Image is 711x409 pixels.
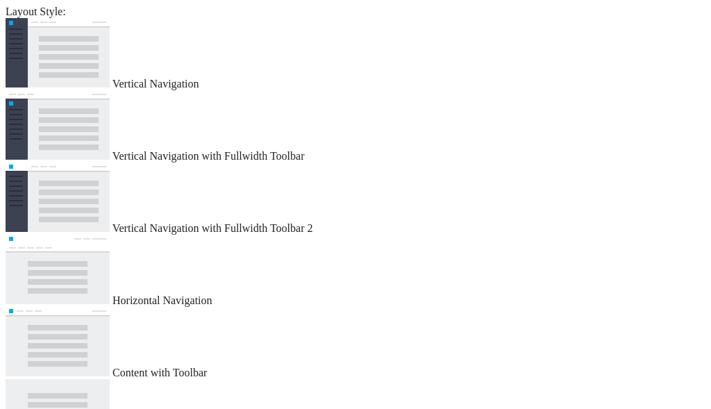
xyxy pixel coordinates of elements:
img: vertical-nav.jpg [6,18,110,87]
div: Layout Style: [6,6,705,18]
span: Vertical Navigation with Fullwidth Toolbar [112,150,305,162]
span: Vertical Navigation [112,78,199,90]
img: vertical-nav-with-full-toolbar-2.jpg [6,162,110,232]
md-radio-button: Horizontal Navigation [6,235,705,307]
span: Horizontal Navigation [112,294,212,306]
img: content-with-toolbar.jpg [6,307,110,376]
span: Content with Toolbar [112,367,207,378]
span: Vertical Navigation with Fullwidth Toolbar 2 [112,222,313,234]
md-radio-button: Vertical Navigation with Fullwidth Toolbar 2 [6,162,705,235]
md-radio-button: Content with Toolbar [6,307,705,379]
img: vertical-nav-with-full-toolbar.jpg [6,90,110,160]
md-radio-button: Vertical Navigation with Fullwidth Toolbar [6,90,705,162]
md-radio-button: Vertical Navigation [6,18,705,90]
img: horizontal-nav.jpg [6,235,110,304]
